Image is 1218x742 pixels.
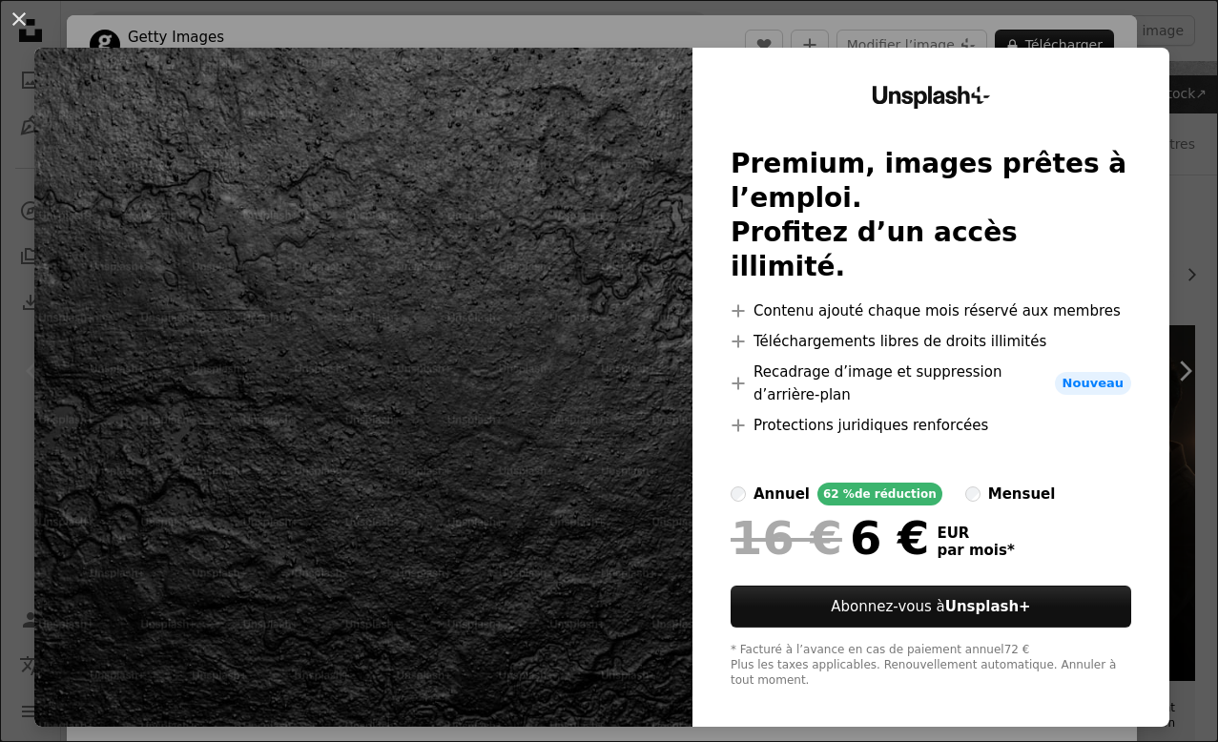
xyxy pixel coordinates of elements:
[937,525,1014,542] span: EUR
[731,330,1131,353] li: Téléchargements libres de droits illimités
[731,643,1131,689] div: * Facturé à l’avance en cas de paiement annuel 72 € Plus les taxes applicables. Renouvellement au...
[731,147,1131,284] h2: Premium, images prêtes à l’emploi. Profitez d’un accès illimité.
[1055,372,1131,395] span: Nouveau
[988,483,1056,505] div: mensuel
[731,513,929,563] div: 6 €
[731,486,746,502] input: annuel62 %de réduction
[731,513,842,563] span: 16 €
[731,414,1131,437] li: Protections juridiques renforcées
[965,486,981,502] input: mensuel
[937,542,1014,559] span: par mois *
[945,598,1031,615] strong: Unsplash+
[754,483,810,505] div: annuel
[731,299,1131,322] li: Contenu ajouté chaque mois réservé aux membres
[731,361,1131,406] li: Recadrage d’image et suppression d’arrière-plan
[817,483,942,505] div: 62 % de réduction
[731,586,1131,628] button: Abonnez-vous àUnsplash+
